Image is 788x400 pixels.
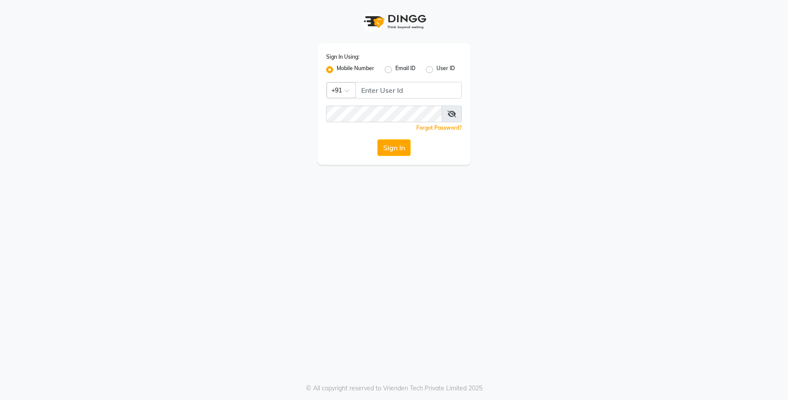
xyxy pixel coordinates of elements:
img: logo1.svg [359,9,429,35]
a: Forgot Password? [416,124,462,131]
label: Sign In Using: [326,53,359,61]
label: User ID [436,64,455,75]
input: Username [326,106,442,122]
label: Mobile Number [337,64,374,75]
label: Email ID [395,64,415,75]
input: Username [355,82,462,99]
button: Sign In [377,139,411,156]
